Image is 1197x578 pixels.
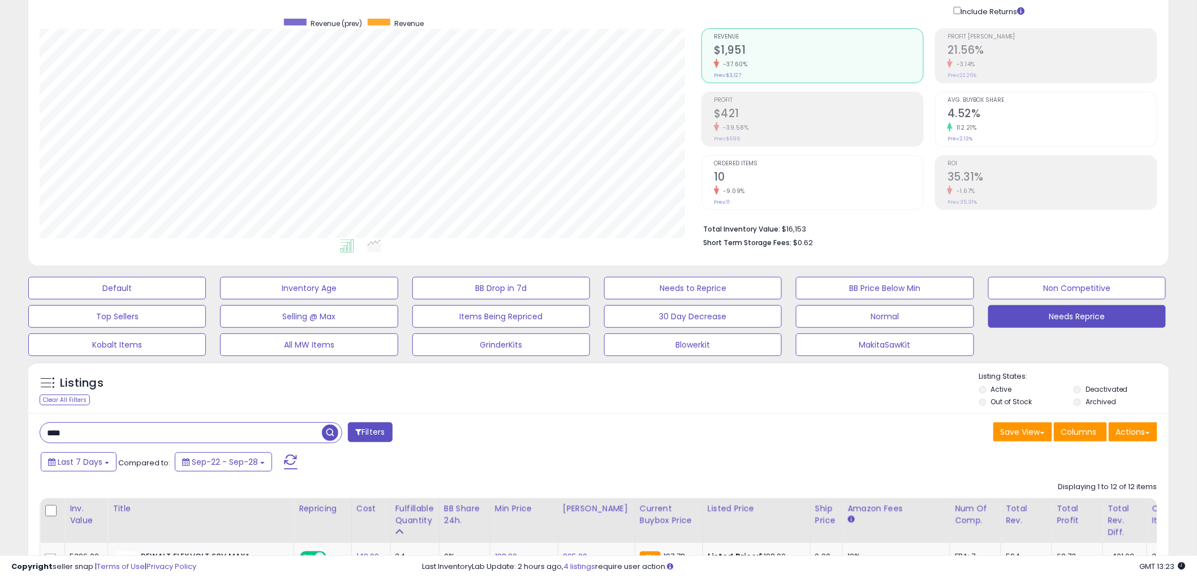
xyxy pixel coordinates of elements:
a: Privacy Policy [147,561,196,572]
small: -39.58% [719,123,749,132]
div: Ship Price [815,503,838,526]
div: Ordered Items [1152,503,1193,526]
span: Ordered Items [714,161,923,167]
div: Fulfillable Quantity [395,503,434,526]
button: Inventory Age [220,277,398,299]
small: Prev: 2.13% [948,135,972,142]
span: Sep-22 - Sep-28 [192,456,258,468]
div: Total Rev. [1006,503,1047,526]
span: Profit [PERSON_NAME] [948,34,1157,40]
p: Listing States: [979,371,1169,382]
small: -37.60% [719,60,748,68]
button: Kobalt Items [28,333,206,356]
div: BB Share 24h. [444,503,485,526]
small: Prev: $3,127 [714,72,741,79]
b: Total Inventory Value: [703,224,780,234]
div: Current Buybox Price [640,503,698,526]
small: -1.67% [953,187,975,195]
label: Deactivated [1086,384,1128,394]
small: -9.09% [719,187,745,195]
div: seller snap | | [11,562,196,572]
div: Total Rev. Diff. [1108,503,1142,538]
span: Last 7 Days [58,456,102,468]
span: Avg. Buybox Share [948,97,1157,104]
div: Total Profit [1057,503,1098,526]
div: Num of Comp. [955,503,996,526]
button: BB Price Below Min [796,277,974,299]
a: Terms of Use [97,561,145,572]
h2: $421 [714,107,923,122]
h2: 21.56% [948,44,1157,59]
label: Out of Stock [991,397,1032,406]
small: Prev: 35.91% [948,199,977,205]
button: Non Competitive [988,277,1166,299]
label: Active [991,384,1012,394]
div: Inv. value [70,503,103,526]
button: MakitaSawKit [796,333,974,356]
div: Title [113,503,289,515]
button: 30 Day Decrease [604,305,782,328]
h2: $1,951 [714,44,923,59]
strong: Copyright [11,561,53,572]
button: Actions [1109,422,1157,442]
div: Cost [356,503,386,515]
button: Save View [993,422,1052,442]
div: Include Returns [945,5,1039,17]
button: Filters [348,422,392,442]
small: Prev: 11 [714,199,730,205]
div: Min Price [495,503,553,515]
span: Compared to: [118,457,170,468]
span: $0.62 [793,237,813,248]
button: BB Drop in 7d [412,277,590,299]
button: Normal [796,305,974,328]
b: Short Term Storage Fees: [703,238,791,247]
span: 2025-10-6 13:23 GMT [1140,561,1186,572]
h5: Listings [60,375,104,391]
div: Displaying 1 to 12 of 12 items [1058,482,1157,493]
button: Columns [1054,422,1107,442]
button: Needs to Reprice [604,277,782,299]
div: Listed Price [708,503,806,515]
span: ROI [948,161,1157,167]
div: Repricing [299,503,347,515]
button: Selling @ Max [220,305,398,328]
h2: 10 [714,170,923,186]
small: Amazon Fees. [847,515,854,525]
span: Revenue [714,34,923,40]
h2: 35.31% [948,170,1157,186]
div: Amazon Fees [847,503,945,515]
small: Prev: $696 [714,135,740,142]
button: Last 7 Days [41,452,117,472]
span: Revenue (prev) [311,19,362,28]
button: Sep-22 - Sep-28 [175,452,272,472]
div: Clear All Filters [40,395,90,405]
li: $16,153 [703,221,1149,235]
span: Profit [714,97,923,104]
span: Revenue [394,19,424,28]
label: Archived [1086,397,1116,406]
div: Last InventoryLab Update: 2 hours ago, require user action. [423,562,1186,572]
button: Needs Reprice [988,305,1166,328]
button: Blowerkit [604,333,782,356]
small: Prev: 22.26% [948,72,976,79]
a: 4 listings [564,561,596,572]
button: All MW Items [220,333,398,356]
small: -3.14% [953,60,975,68]
small: 112.21% [953,123,977,132]
div: [PERSON_NAME] [563,503,630,515]
span: Columns [1061,426,1097,438]
button: Default [28,277,206,299]
button: GrinderKits [412,333,590,356]
button: Top Sellers [28,305,206,328]
button: Items Being Repriced [412,305,590,328]
h2: 4.52% [948,107,1157,122]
